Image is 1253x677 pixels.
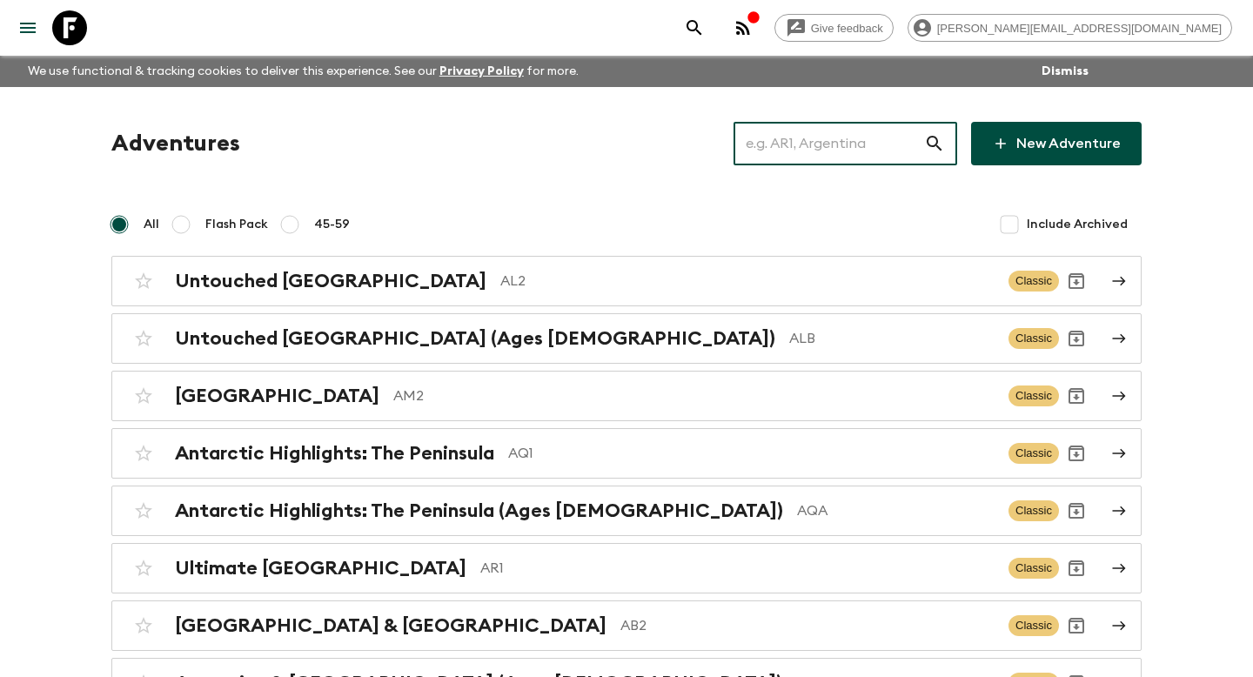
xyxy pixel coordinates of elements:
[1059,264,1094,298] button: Archive
[1059,436,1094,471] button: Archive
[1008,328,1059,349] span: Classic
[1059,551,1094,586] button: Archive
[500,271,995,292] p: AL2
[1008,615,1059,636] span: Classic
[111,428,1142,479] a: Antarctic Highlights: The PeninsulaAQ1ClassicArchive
[175,327,775,350] h2: Untouched [GEOGRAPHIC_DATA] (Ages [DEMOGRAPHIC_DATA])
[1059,321,1094,356] button: Archive
[10,10,45,45] button: menu
[175,442,494,465] h2: Antarctic Highlights: The Peninsula
[734,119,924,168] input: e.g. AR1, Argentina
[508,443,995,464] p: AQ1
[1008,271,1059,292] span: Classic
[1037,59,1093,84] button: Dismiss
[111,126,240,161] h1: Adventures
[1008,443,1059,464] span: Classic
[928,22,1231,35] span: [PERSON_NAME][EMAIL_ADDRESS][DOMAIN_NAME]
[111,313,1142,364] a: Untouched [GEOGRAPHIC_DATA] (Ages [DEMOGRAPHIC_DATA])ALBClassicArchive
[797,500,995,521] p: AQA
[111,600,1142,651] a: [GEOGRAPHIC_DATA] & [GEOGRAPHIC_DATA]AB2ClassicArchive
[144,216,159,233] span: All
[111,486,1142,536] a: Antarctic Highlights: The Peninsula (Ages [DEMOGRAPHIC_DATA])AQAClassicArchive
[111,371,1142,421] a: [GEOGRAPHIC_DATA]AM2ClassicArchive
[1008,558,1059,579] span: Classic
[801,22,893,35] span: Give feedback
[971,122,1142,165] a: New Adventure
[1008,385,1059,406] span: Classic
[1059,493,1094,528] button: Archive
[620,615,995,636] p: AB2
[439,65,524,77] a: Privacy Policy
[175,499,783,522] h2: Antarctic Highlights: The Peninsula (Ages [DEMOGRAPHIC_DATA])
[175,557,466,580] h2: Ultimate [GEOGRAPHIC_DATA]
[1059,608,1094,643] button: Archive
[205,216,268,233] span: Flash Pack
[314,216,350,233] span: 45-59
[175,614,606,637] h2: [GEOGRAPHIC_DATA] & [GEOGRAPHIC_DATA]
[175,385,379,407] h2: [GEOGRAPHIC_DATA]
[175,270,486,292] h2: Untouched [GEOGRAPHIC_DATA]
[1008,500,1059,521] span: Classic
[21,56,586,87] p: We use functional & tracking cookies to deliver this experience. See our for more.
[774,14,894,42] a: Give feedback
[111,256,1142,306] a: Untouched [GEOGRAPHIC_DATA]AL2ClassicArchive
[480,558,995,579] p: AR1
[789,328,995,349] p: ALB
[908,14,1232,42] div: [PERSON_NAME][EMAIL_ADDRESS][DOMAIN_NAME]
[1059,379,1094,413] button: Archive
[111,543,1142,593] a: Ultimate [GEOGRAPHIC_DATA]AR1ClassicArchive
[677,10,712,45] button: search adventures
[393,385,995,406] p: AM2
[1027,216,1128,233] span: Include Archived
